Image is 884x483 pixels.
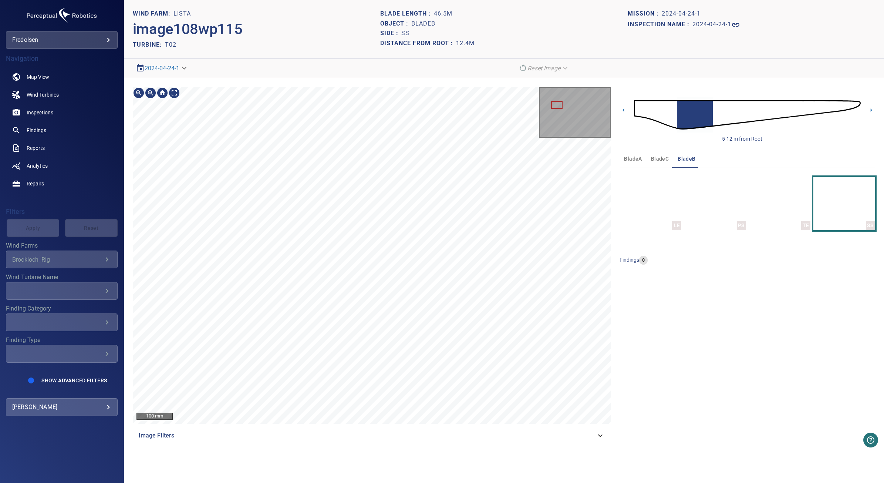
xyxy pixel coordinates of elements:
[380,20,411,27] h1: Object :
[6,121,118,139] a: findings noActive
[133,10,173,17] h1: WIND FARM:
[6,274,118,280] label: Wind Turbine Name
[527,65,560,72] em: Reset Image
[6,86,118,104] a: windturbines noActive
[27,109,53,116] span: Inspections
[12,34,111,46] div: fredolsen
[749,177,811,230] button: TE
[27,91,59,98] span: Wind Turbines
[25,6,99,25] img: fredolsen-logo
[145,87,156,99] div: Zoom out
[168,87,180,99] div: Toggle full page
[684,177,746,230] button: PS
[6,337,118,343] label: Finding Type
[737,221,746,230] div: PS
[27,180,44,187] span: Repairs
[634,87,861,142] img: d
[456,40,475,47] h1: 12.4m
[434,10,452,17] h1: 46.5m
[139,431,596,440] span: Image Filters
[41,378,107,383] span: Show Advanced Filters
[12,256,102,263] div: Brockloch_Rig
[173,10,191,17] h1: Lista
[647,177,654,230] a: LE
[711,177,719,230] a: PS
[27,162,48,170] span: Analytics
[6,175,118,192] a: repairs noActive
[401,30,409,37] h1: SS
[133,20,243,38] h2: image108wp115
[6,55,118,62] h4: Navigation
[692,20,740,29] a: 2024-04-24-1
[651,154,669,164] span: bladeC
[692,21,731,28] h1: 2024-04-24-1
[628,10,662,17] h1: Mission :
[6,104,118,121] a: inspections noActive
[6,282,118,300] div: Wind Turbine Name
[776,177,783,230] a: TE
[678,154,695,164] span: bladeB
[722,135,762,142] div: 5-12 m from Root
[156,87,168,99] div: Go home
[801,221,810,230] div: TE
[6,251,118,268] div: Wind Farms
[133,62,192,75] div: 2024-04-24-1
[6,139,118,157] a: reports noActive
[27,127,46,134] span: Findings
[27,73,49,81] span: Map View
[813,177,875,230] button: SS
[6,68,118,86] a: map noActive
[639,257,648,264] span: 0
[145,65,180,72] a: 2024-04-24-1
[6,243,118,249] label: Wind Farms
[624,154,642,164] span: bladeA
[6,31,118,49] div: fredolsen
[6,157,118,175] a: analytics noActive
[6,208,118,215] h4: Filters
[516,62,572,75] div: Reset Image
[380,10,434,17] h1: Blade length :
[27,144,45,152] span: Reports
[628,21,692,28] h1: Inspection name :
[662,10,701,17] h1: 2024-04-24-1
[672,221,681,230] div: LE
[133,427,611,445] div: Image Filters
[6,306,118,312] label: Finding Category
[620,177,681,230] button: LE
[133,87,145,99] div: Zoom in
[380,40,456,47] h1: Distance from root :
[12,401,111,413] div: [PERSON_NAME]
[620,257,639,263] span: findings
[133,41,165,48] h2: TURBINE:
[165,41,176,48] h2: T02
[380,30,401,37] h1: Side :
[841,177,848,230] a: SS
[6,313,118,331] div: Finding Category
[866,221,875,230] div: SS
[411,20,435,27] h1: bladeB
[6,345,118,363] div: Finding Type
[37,375,111,386] button: Show Advanced Filters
